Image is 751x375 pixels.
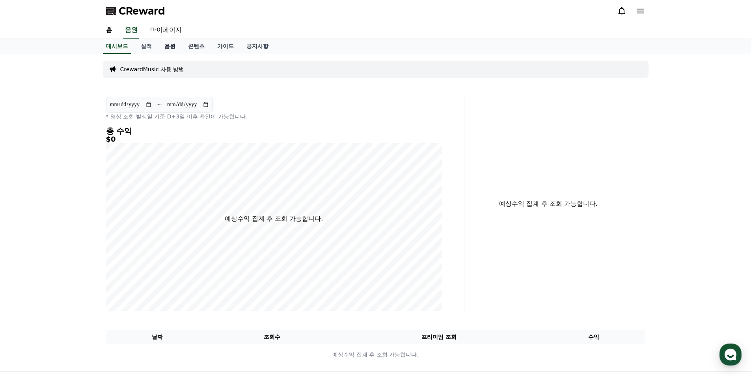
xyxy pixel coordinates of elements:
[106,113,442,120] p: * 영상 조회 발생일 기준 D+3일 이후 확인이 가능합니다.
[2,249,52,269] a: 홈
[157,100,162,109] p: ~
[211,39,240,54] a: 가이드
[106,127,442,135] h4: 총 수익
[103,39,131,54] a: 대시보드
[72,262,82,268] span: 대화
[100,22,119,39] a: 홈
[102,249,151,269] a: 설정
[134,39,158,54] a: 실적
[209,330,335,344] th: 조회수
[25,261,30,268] span: 홈
[52,249,102,269] a: 대화
[182,39,211,54] a: 콘텐츠
[471,199,626,209] p: 예상수익 집계 후 조회 가능합니다.
[240,39,275,54] a: 공지사항
[158,39,182,54] a: 음원
[106,5,165,17] a: CReward
[144,22,188,39] a: 마이페이지
[120,65,184,73] a: CrewardMusic 사용 방법
[225,214,323,224] p: 예상수익 집계 후 조회 가능합니다.
[119,5,165,17] span: CReward
[123,22,139,39] a: 음원
[106,330,209,344] th: 날짜
[106,135,442,143] h5: $0
[106,351,645,359] p: 예상수익 집계 후 조회 가능합니다.
[335,330,542,344] th: 프리미엄 조회
[122,261,131,268] span: 설정
[542,330,645,344] th: 수익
